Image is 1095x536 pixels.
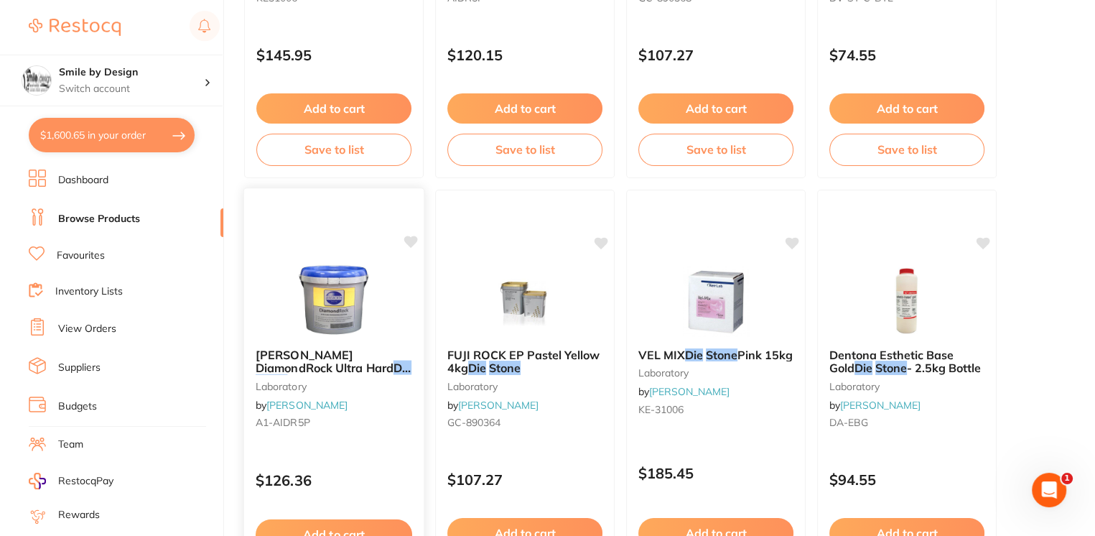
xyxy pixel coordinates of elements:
em: Stone [489,361,521,375]
em: Stone [706,348,737,362]
img: Ainsworth DiamondRock Ultra Hard Die Stone - Golden Brown, 5kg Pail [286,264,381,336]
span: [PERSON_NAME] DiamondRock Ultra Hard [256,347,393,375]
small: laboratory [447,381,602,392]
img: FUJI ROCK EP Pastel Yellow 4kg Die Stone [478,265,572,337]
small: laboratory [256,380,412,392]
button: Save to list [638,134,793,165]
img: RestocqPay [29,473,46,489]
a: Browse Products [58,212,140,226]
a: Dashboard [58,173,108,188]
p: $107.27 [447,471,602,488]
p: $107.27 [638,47,793,63]
p: $120.15 [447,47,602,63]
p: $94.55 [829,471,984,488]
span: 1 [1061,473,1073,484]
a: [PERSON_NAME] [458,399,539,412]
button: $1,600.65 in your order [29,118,195,152]
span: - 2.5kg Bottle [907,361,981,375]
b: FUJI ROCK EP Pastel Yellow 4kg Die Stone [447,348,602,375]
img: Dentona Esthetic Base Gold Die Stone - 2.5kg Bottle [860,265,954,337]
span: - Golden Brown, 5kg Pail [256,374,401,402]
span: by [829,399,921,412]
button: Add to cart [447,93,602,124]
span: by [638,385,730,398]
b: VEL MIX Die Stone Pink 15kg [638,348,793,361]
span: DA-EBG [829,416,868,429]
span: A1-AIDR5P [256,416,310,429]
span: Dentona Esthetic Base Gold [829,348,954,375]
span: Pink 15kg [737,348,793,362]
span: RestocqPay [58,474,113,489]
p: $145.95 [256,47,411,63]
span: by [256,399,348,412]
span: GC-890364 [447,416,500,429]
p: $185.45 [638,465,793,481]
a: Restocq Logo [29,11,121,44]
a: [PERSON_NAME] [266,399,348,412]
span: by [447,399,539,412]
small: laboratory [829,381,984,392]
span: VEL MIX [638,348,685,362]
button: Add to cart [638,93,793,124]
button: Save to list [447,134,602,165]
a: Inventory Lists [55,285,123,299]
em: Die [393,361,411,375]
button: Save to list [256,134,411,165]
em: Die [468,361,486,375]
a: Favourites [57,249,105,263]
a: View Orders [58,322,116,336]
iframe: Intercom live chat [1032,473,1066,507]
b: Ainsworth DiamondRock Ultra Hard Die Stone - Golden Brown, 5kg Pail [256,348,412,374]
img: VEL MIX Die Stone Pink 15kg [669,265,763,337]
em: Die [685,348,703,362]
img: Restocq Logo [29,19,121,36]
a: RestocqPay [29,473,113,489]
small: laboratory [638,367,793,379]
p: $126.36 [256,472,412,489]
a: Rewards [58,508,100,522]
a: [PERSON_NAME] [649,385,730,398]
em: Stone [256,374,287,388]
a: Team [58,438,83,452]
p: $74.55 [829,47,984,63]
span: FUJI ROCK EP Pastel Yellow 4kg [447,348,600,375]
button: Add to cart [829,93,984,124]
b: Dentona Esthetic Base Gold Die Stone - 2.5kg Bottle [829,348,984,375]
a: [PERSON_NAME] [840,399,921,412]
span: KE-31006 [638,403,684,416]
h4: Smile by Design [59,65,204,80]
em: Die [854,361,872,375]
button: Add to cart [256,93,411,124]
a: Budgets [58,399,97,414]
button: Save to list [829,134,984,165]
a: Suppliers [58,361,101,375]
em: Stone [875,361,907,375]
img: Smile by Design [22,66,51,95]
p: Switch account [59,82,204,96]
